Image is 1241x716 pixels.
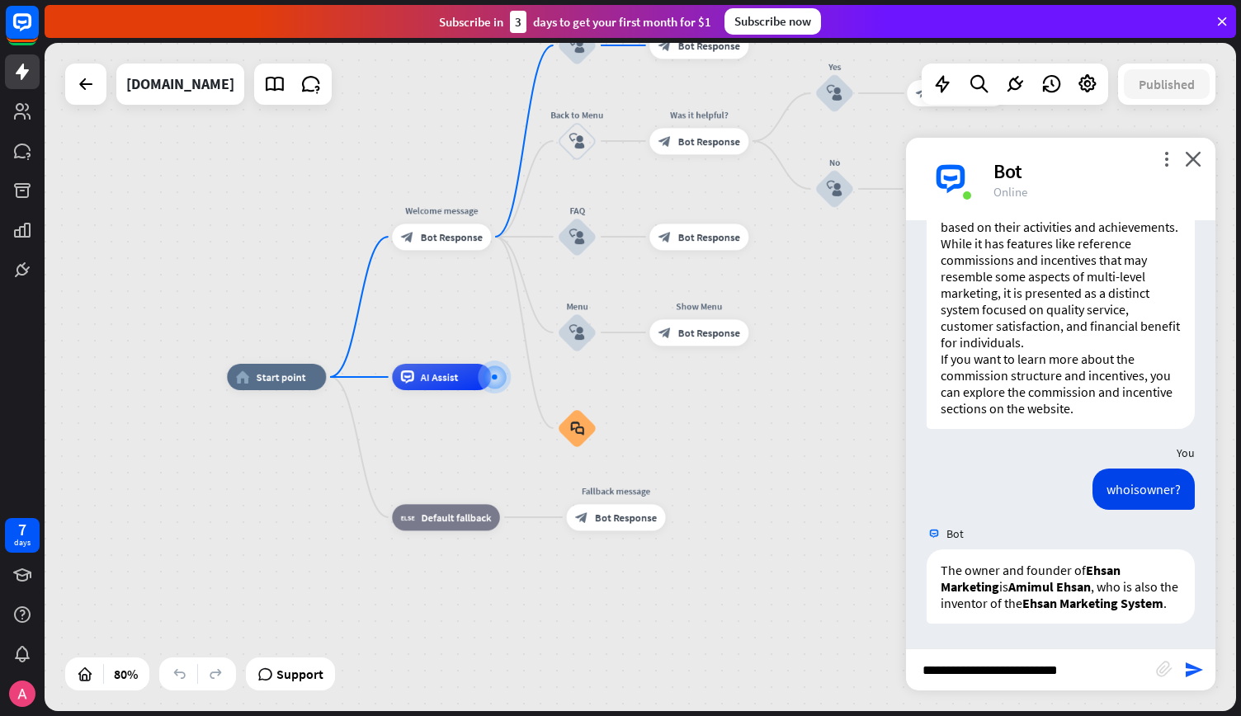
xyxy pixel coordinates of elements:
span: Bot Response [678,326,740,339]
i: block_user_input [569,37,585,53]
i: block_bot_response [658,326,672,339]
span: Bot Response [421,230,483,243]
i: block_user_input [569,228,585,244]
a: 7 days [5,518,40,553]
i: block_bot_response [401,230,414,243]
strong: Ehsan Marketing System [1022,595,1163,611]
div: 7 [18,522,26,537]
i: block_user_input [569,324,585,340]
div: Show Menu [639,299,758,313]
button: Published [1124,69,1210,99]
i: close [1185,151,1201,167]
i: block_bot_response [658,230,672,243]
div: Back to Menu [897,156,1016,169]
div: Online [993,184,1196,200]
i: block_bot_response [575,511,588,524]
span: Bot Response [595,511,657,524]
div: 80% [109,661,143,687]
i: block_bot_response [658,39,672,52]
span: You [1177,445,1195,460]
i: block_user_input [569,133,585,148]
div: Welcome message [382,204,501,217]
span: Bot Response [678,230,740,243]
div: No [795,156,874,169]
i: block_attachment [1156,661,1173,677]
div: FAQ [537,204,616,217]
p: While it has features like reference commissions and incentives that may resemble some aspects of... [941,235,1181,351]
span: Default fallback [422,511,492,524]
span: Bot Response [678,39,740,52]
i: more_vert [1158,151,1174,167]
i: send [1184,660,1204,680]
div: days [14,537,31,549]
span: Bot Response [678,134,740,148]
i: block_bot_response [916,87,929,100]
p: The owner and founder of is , who is also the inventor of the . [941,562,1181,611]
i: block_faq [570,421,584,436]
div: Was it helpful? [639,108,758,121]
div: Subscribe in days to get your first month for $1 [439,11,711,33]
div: Yes [795,60,874,73]
div: Menu [537,299,616,313]
div: Fallback message [557,484,676,497]
span: Support [276,661,323,687]
div: Subscribe now [724,8,821,35]
strong: Amimul Ehsan [1008,578,1091,595]
div: 3 [510,11,526,33]
i: block_user_input [827,85,842,101]
i: block_bot_response [658,134,672,148]
span: Start point [257,370,306,384]
i: block_fallback [401,511,415,524]
div: Bot [993,158,1196,184]
strong: Ehsan Marketing [941,562,1121,595]
div: ehsanmarketing.com [126,64,234,105]
span: Bot [946,526,964,541]
i: block_user_input [827,181,842,196]
div: whoisowner? [1092,469,1195,510]
div: Back to Menu [537,108,616,121]
i: home_2 [236,370,250,384]
p: If you want to learn more about the commission structure and incentives, you can explore the comm... [941,351,1181,417]
span: AI Assist [421,370,459,384]
div: Thank you! [897,60,1016,73]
